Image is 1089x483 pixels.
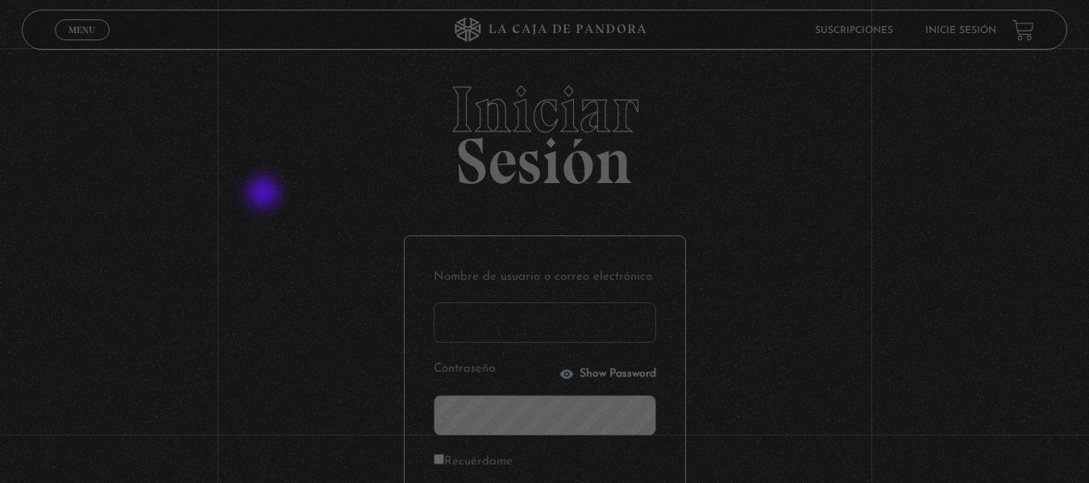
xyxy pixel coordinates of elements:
a: Inicie sesión [925,26,996,35]
input: Recuérdame [434,454,444,464]
label: Recuérdame [434,450,513,475]
a: View your shopping cart [1012,19,1034,40]
span: Cerrar [63,39,101,50]
h2: Sesión [22,77,1067,181]
label: Nombre de usuario o correo electrónico [434,265,656,290]
span: Menu [69,25,95,35]
label: Contraseña [434,357,554,382]
span: Iniciar [22,77,1067,142]
span: Show Password [580,368,656,380]
button: Show Password [559,366,656,382]
a: Suscripciones [815,26,893,35]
